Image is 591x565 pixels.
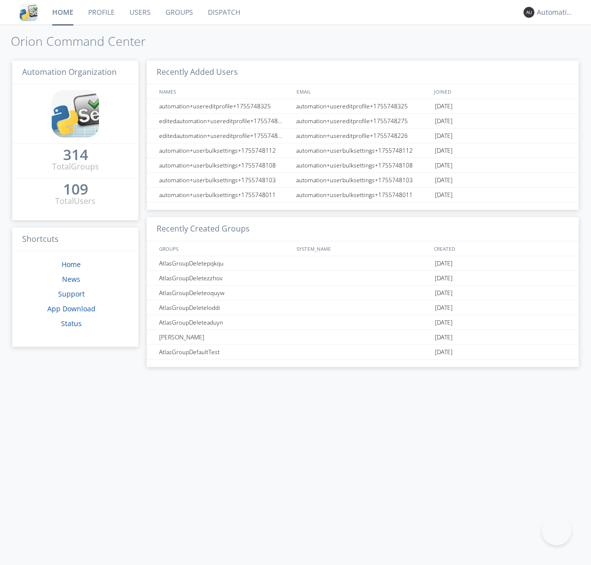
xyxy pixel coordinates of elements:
[294,143,432,158] div: automation+userbulksettings+1755748112
[61,319,82,328] a: Status
[435,173,453,188] span: [DATE]
[157,114,293,128] div: editedautomation+usereditprofile+1755748275
[294,99,432,113] div: automation+usereditprofile+1755748325
[157,173,293,187] div: automation+userbulksettings+1755748103
[431,241,569,256] div: CREATED
[435,300,453,315] span: [DATE]
[147,114,579,129] a: editedautomation+usereditprofile+1755748275automation+usereditprofile+1755748275[DATE]
[157,158,293,172] div: automation+userbulksettings+1755748108
[147,315,579,330] a: AtlasGroupDeleteaduyn[DATE]
[147,143,579,158] a: automation+userbulksettings+1755748112automation+userbulksettings+1755748112[DATE]
[147,61,579,85] h3: Recently Added Users
[435,143,453,158] span: [DATE]
[147,300,579,315] a: AtlasGroupDeleteloddi[DATE]
[524,7,534,18] img: 373638.png
[52,90,99,137] img: cddb5a64eb264b2086981ab96f4c1ba7
[62,260,81,269] a: Home
[294,173,432,187] div: automation+userbulksettings+1755748103
[12,228,138,252] h3: Shortcuts
[63,184,88,194] div: 109
[537,7,574,17] div: Automation+atlas0027
[157,330,293,344] div: [PERSON_NAME]
[55,196,96,207] div: Total Users
[157,286,293,300] div: AtlasGroupDeleteoquyw
[435,286,453,300] span: [DATE]
[435,271,453,286] span: [DATE]
[294,188,432,202] div: automation+userbulksettings+1755748011
[157,345,293,359] div: AtlasGroupDefaultTest
[63,150,88,160] div: 314
[147,129,579,143] a: editedautomation+usereditprofile+1755748226automation+usereditprofile+1755748226[DATE]
[63,184,88,196] a: 109
[147,256,579,271] a: AtlasGroupDeletepqkqu[DATE]
[63,150,88,161] a: 314
[157,99,293,113] div: automation+usereditprofile+1755748325
[294,84,431,99] div: EMAIL
[157,300,293,315] div: AtlasGroupDeleteloddi
[435,129,453,143] span: [DATE]
[147,188,579,202] a: automation+userbulksettings+1755748011automation+userbulksettings+1755748011[DATE]
[294,129,432,143] div: automation+usereditprofile+1755748226
[435,99,453,114] span: [DATE]
[157,84,292,99] div: NAMES
[147,173,579,188] a: automation+userbulksettings+1755748103automation+userbulksettings+1755748103[DATE]
[147,345,579,360] a: AtlasGroupDefaultTest[DATE]
[435,256,453,271] span: [DATE]
[542,516,571,545] iframe: Toggle Customer Support
[20,3,37,21] img: cddb5a64eb264b2086981ab96f4c1ba7
[294,158,432,172] div: automation+userbulksettings+1755748108
[294,114,432,128] div: automation+usereditprofile+1755748275
[294,241,431,256] div: SYSTEM_NAME
[52,161,99,172] div: Total Groups
[157,143,293,158] div: automation+userbulksettings+1755748112
[157,256,293,270] div: AtlasGroupDeletepqkqu
[47,304,96,313] a: App Download
[147,271,579,286] a: AtlasGroupDeletezzhov[DATE]
[435,158,453,173] span: [DATE]
[157,241,292,256] div: GROUPS
[157,271,293,285] div: AtlasGroupDeletezzhov
[147,330,579,345] a: [PERSON_NAME][DATE]
[435,330,453,345] span: [DATE]
[58,289,85,299] a: Support
[435,345,453,360] span: [DATE]
[435,114,453,129] span: [DATE]
[157,129,293,143] div: editedautomation+usereditprofile+1755748226
[157,315,293,330] div: AtlasGroupDeleteaduyn
[147,217,579,241] h3: Recently Created Groups
[157,188,293,202] div: automation+userbulksettings+1755748011
[435,315,453,330] span: [DATE]
[147,286,579,300] a: AtlasGroupDeleteoquyw[DATE]
[147,158,579,173] a: automation+userbulksettings+1755748108automation+userbulksettings+1755748108[DATE]
[435,188,453,202] span: [DATE]
[431,84,569,99] div: JOINED
[147,99,579,114] a: automation+usereditprofile+1755748325automation+usereditprofile+1755748325[DATE]
[22,66,117,77] span: Automation Organization
[62,274,80,284] a: News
